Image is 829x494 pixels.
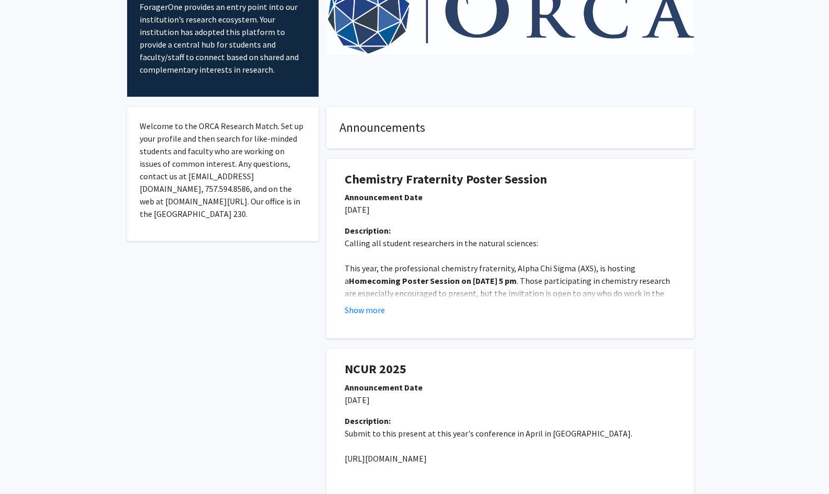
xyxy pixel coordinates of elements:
[345,237,676,249] p: Calling all student researchers in the natural sciences:
[345,224,676,237] div: Description:
[140,1,306,76] p: ForagerOne provides an entry point into our institution’s research ecosystem. Your institution ha...
[345,362,676,377] h1: NCUR 2025
[345,203,676,216] p: [DATE]
[345,304,385,316] button: Show more
[345,452,676,465] p: [URL][DOMAIN_NAME]
[345,262,676,400] p: This year, the professional chemistry fraternity, Alpha Chi Sigma (AXS), is hosting a . Those par...
[8,447,44,486] iframe: Chat
[345,172,676,187] h1: Chemistry Fraternity Poster Session
[140,120,306,220] p: Welcome to the ORCA Research Match. Set up your profile and then search for like-minded students ...
[345,394,676,406] p: [DATE]
[345,191,676,203] div: Announcement Date
[349,275,517,286] strong: Homecoming Poster Session on [DATE] 5 pm
[345,427,676,440] p: Submit to this present at this year's conference in April in [GEOGRAPHIC_DATA].
[339,120,681,135] h4: Announcements
[345,415,676,427] div: Description:
[345,381,676,394] div: Announcement Date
